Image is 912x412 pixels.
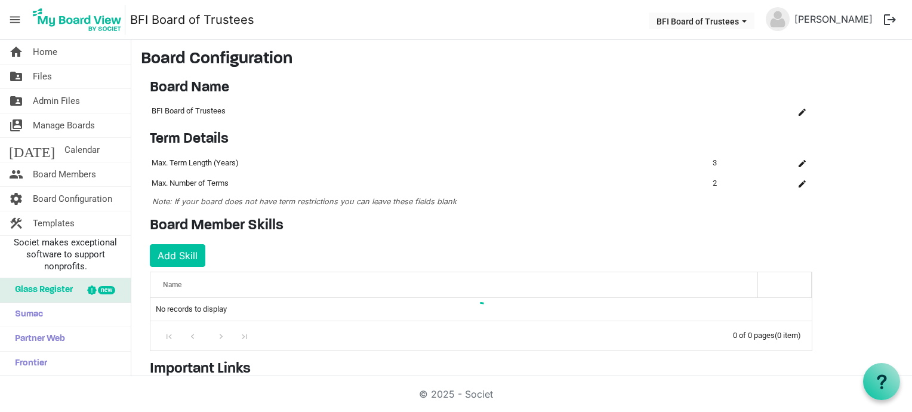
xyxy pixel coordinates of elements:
span: home [9,40,23,64]
button: logout [877,7,902,32]
td: 3 column header Name [711,153,759,173]
button: Edit [794,175,811,192]
td: Max. Term Length (Years) column header Name [150,153,711,173]
td: 2 column header Name [711,173,759,193]
img: no-profile-picture.svg [766,7,790,31]
td: BFI Board of Trustees column header Name [150,101,771,121]
td: is Command column column header [759,173,812,193]
span: Home [33,40,57,64]
a: [PERSON_NAME] [790,7,877,31]
span: Sumac [9,303,43,327]
span: Calendar [64,138,100,162]
span: [DATE] [9,138,55,162]
h4: Board Member Skills [150,217,812,235]
span: Admin Files [33,89,80,113]
span: Board Configuration [33,187,112,211]
span: menu [4,8,26,31]
td: is Command column column header [759,153,812,173]
span: Note: If your board does not have term restrictions you can leave these fields blank [152,197,457,206]
span: Frontier [9,352,47,376]
span: switch_account [9,113,23,137]
span: Glass Register [9,278,73,302]
div: new [98,286,115,294]
span: Manage Boards [33,113,95,137]
span: folder_shared [9,89,23,113]
span: settings [9,187,23,211]
button: Edit [794,103,811,119]
span: Files [33,64,52,88]
span: Societ makes exceptional software to support nonprofits. [5,236,125,272]
span: folder_shared [9,64,23,88]
button: Add Skill [150,244,205,267]
span: Partner Web [9,327,65,351]
a: © 2025 - Societ [419,388,493,400]
h3: Board Configuration [141,50,902,70]
span: Board Members [33,162,96,186]
h4: Important Links [150,361,812,378]
a: My Board View Logo [29,5,130,35]
span: Templates [33,211,75,235]
span: construction [9,211,23,235]
td: Max. Number of Terms column header Name [150,173,711,193]
img: My Board View Logo [29,5,125,35]
a: BFI Board of Trustees [130,8,254,32]
button: BFI Board of Trustees dropdownbutton [649,13,754,29]
h4: Term Details [150,131,812,148]
h4: Board Name [150,79,812,97]
button: Edit [794,155,811,171]
td: is Command column column header [771,101,812,121]
span: people [9,162,23,186]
